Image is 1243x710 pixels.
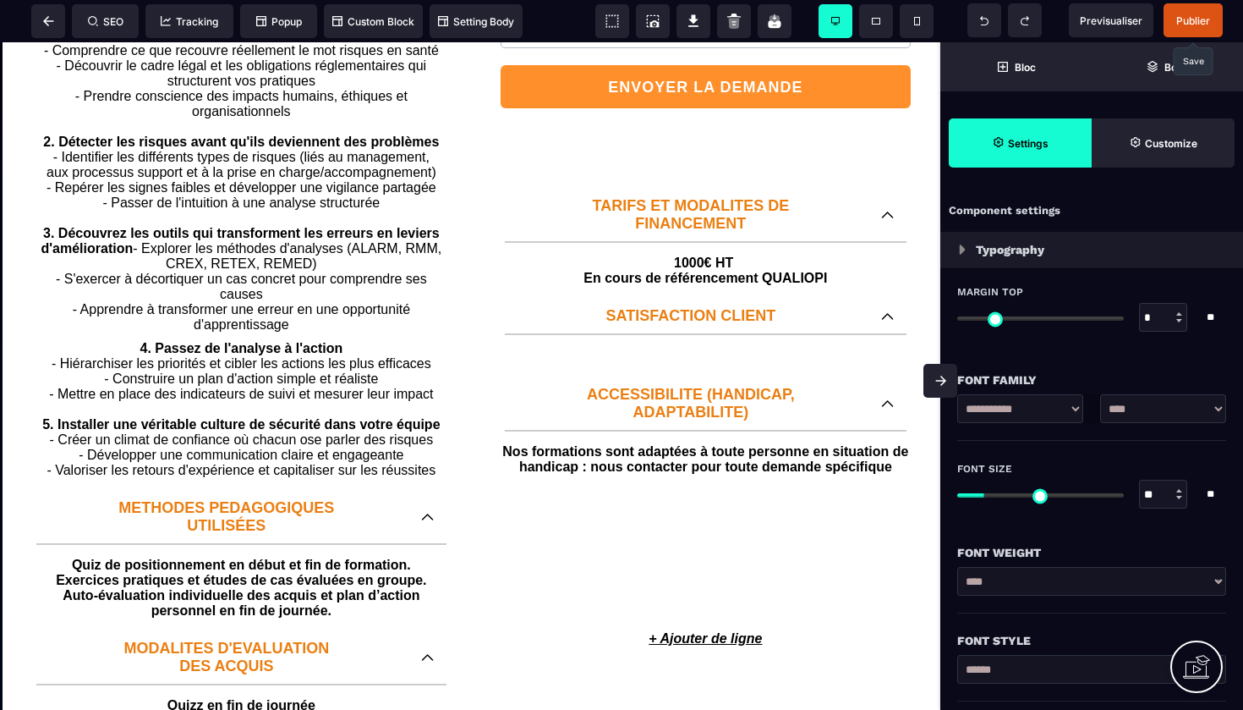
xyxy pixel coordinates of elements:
[1008,137,1049,150] strong: Settings
[940,42,1092,91] span: Open Blocks
[43,92,439,107] b: 2. Détecter les risques avant qu'ils deviennent des problèmes
[517,265,864,283] p: SATISFACTION CLIENT
[517,155,864,190] p: TARIFS ET MODALITES DE FINANCEMENT
[1176,14,1210,27] span: Publier
[49,597,404,633] p: MODALITES D'EVALUATION DES ACQUIS
[56,199,446,289] span: - Explorer les méthodes d'analyses (ALARM, RMM, CREX, RETEX, REMED) - S'exercer à décortiquer un ...
[140,299,342,313] b: 4. Passez de l'analyse à l'action
[636,4,670,38] span: Screenshot
[505,209,906,248] text: 1000€ HT En cours de référencement QUALIOPI
[1145,137,1197,150] strong: Customize
[957,370,1226,390] div: Font Family
[959,245,966,255] img: loading
[1069,3,1153,37] span: Preview
[332,15,414,28] span: Custom Block
[161,15,218,28] span: Tracking
[1080,14,1142,27] span: Previsualiser
[47,107,436,168] span: - Identifier les différents types de risques (liés au management, aux processus support et à la p...
[1092,118,1235,168] span: Open Style Manager
[1164,61,1189,74] strong: Body
[42,375,440,389] b: 5. Installer une véritable culture de sécurité dans votre équipe
[41,184,444,213] b: 3. Découvrez les outils qui transforment les erreurs en leviers d'amélioration
[949,118,1092,168] span: Settings
[496,581,915,613] p: + Ajouter de ligne
[976,239,1044,260] p: Typography
[1092,42,1243,91] span: Open Layer Manager
[438,15,514,28] span: Setting Body
[49,457,404,493] p: METHODES PEDAGOGIQUES UTILISÉES
[1015,61,1036,74] strong: Bloc
[44,1,439,76] span: - Comprendre ce que recouvre réellement le mot risques en santé - Découvrir le cadre légal et les...
[957,285,1023,299] span: Margin Top
[41,511,442,581] text: Quiz de positionnement en début et fin de formation. Exercices pratiques et études de cas évaluée...
[940,195,1243,228] div: Component settings
[41,652,442,675] text: Quizz en fin de journée
[88,15,123,28] span: SEO
[957,462,1012,476] span: Font Size
[517,344,864,379] p: ACCESSIBILITE (HANDICAP, ADAPTABILITE)
[957,542,1226,563] div: Font Weight
[595,4,629,38] span: View components
[256,15,302,28] span: Popup
[957,630,1226,651] div: Font Style
[501,23,911,66] button: ENVOYER LA DEMANDE
[496,398,915,437] text: Nos formations sont adaptées à toute personne en situation de handicap : nous contacter pour tout...
[49,314,433,359] span: - Hiérarchiser les priorités et cibler les actions les plus efficaces - Construire un plan d'acti...
[47,390,435,435] span: - Créer un climat de confiance où chacun ose parler des risques - Développer une communication cl...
